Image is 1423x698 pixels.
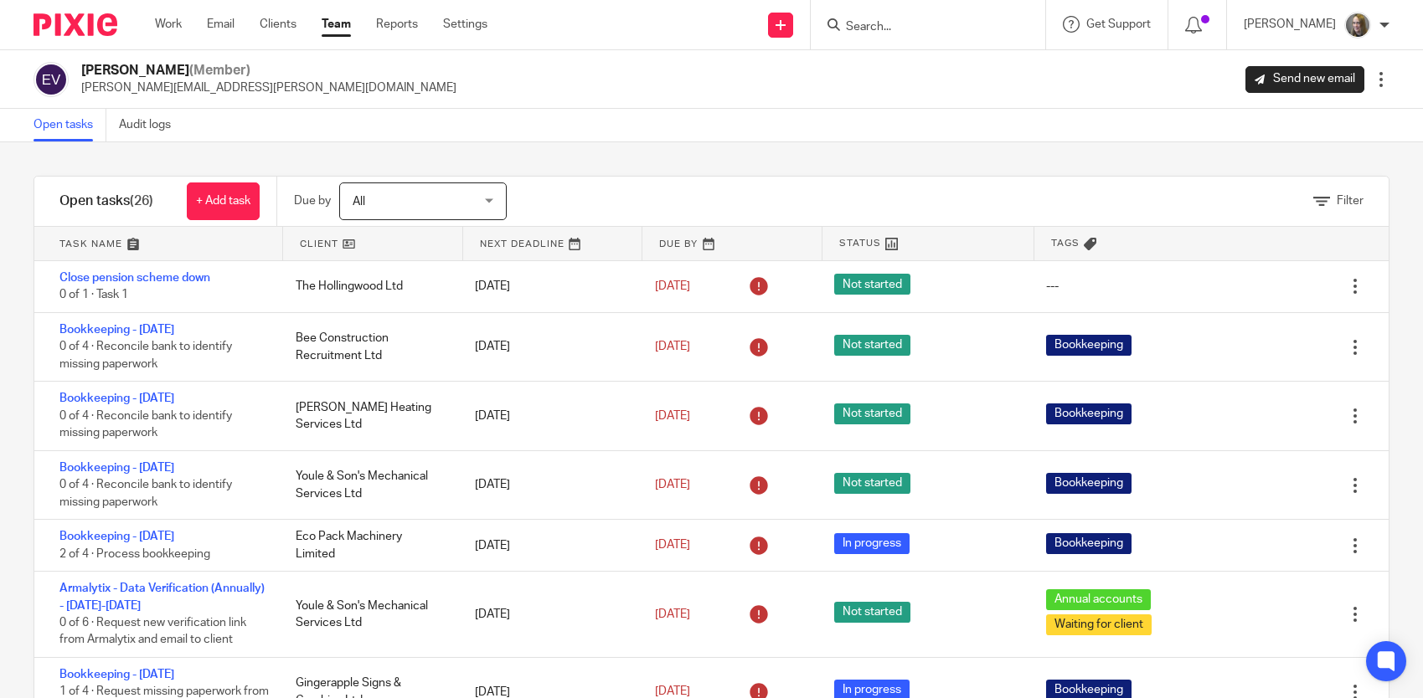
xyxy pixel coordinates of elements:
span: 0 of 1 · Task 1 [59,290,128,301]
span: [DATE] [655,410,690,422]
span: 0 of 4 · Reconcile bank to identify missing paperwork [59,479,232,508]
span: Annual accounts [1046,589,1151,610]
p: [PERSON_NAME][EMAIL_ADDRESS][PERSON_NAME][DOMAIN_NAME] [81,80,456,96]
a: Reports [376,16,418,33]
h2: [PERSON_NAME] [81,62,456,80]
span: Bookkeeping [1046,335,1132,356]
span: All [353,196,365,208]
span: Not started [834,602,910,623]
span: Filter [1337,195,1364,207]
span: [DATE] [655,280,690,292]
span: [DATE] [655,608,690,620]
span: Bookkeeping [1046,403,1132,424]
a: Email [207,16,235,33]
a: Bookkeeping - [DATE] [59,324,174,336]
p: Due by [294,192,331,209]
span: Get Support [1086,18,1151,30]
div: Youle & Son's Mechanical Services Ltd [279,589,458,640]
span: Not started [834,403,910,424]
span: Not started [834,335,910,356]
a: Bookkeeping - [DATE] [59,393,174,404]
a: Work [155,16,182,33]
span: 2 of 4 · Process bookkeeping [59,548,210,560]
span: [DATE] [655,341,690,352]
input: Search [844,20,995,35]
span: Bookkeeping [1046,473,1132,494]
div: Youle & Son's Mechanical Services Ltd [279,459,458,511]
div: [DATE] [458,468,637,501]
img: Emma%201.jpg [1344,12,1371,38]
a: Bookkeeping - [DATE] [59,531,174,542]
a: Bookkeeping - [DATE] [59,462,174,474]
span: Status [839,236,881,250]
a: Clients [260,16,296,33]
p: [PERSON_NAME] [1244,16,1336,33]
a: + Add task [187,182,260,220]
h1: Open tasks [59,192,153,210]
a: Team [322,16,351,33]
a: Bookkeeping - [DATE] [59,669,174,680]
div: [DATE] [458,330,637,363]
div: [DATE] [458,598,637,631]
div: Bee Construction Recruitment Ltd [279,321,458,372]
span: Tags [1051,236,1080,250]
span: 0 of 6 · Request new verification link from Armalytix and email to client [59,617,246,646]
div: --- [1046,278,1059,295]
span: [DATE] [655,479,690,490]
div: [DATE] [458,399,637,433]
div: Eco Pack Machinery Limited [279,520,458,571]
span: 0 of 4 · Reconcile bank to identify missing paperwork [59,410,232,439]
span: Not started [834,473,910,494]
span: 0 of 4 · Reconcile bank to identify missing paperwork [59,341,232,370]
div: The Hollingwood Ltd [279,269,458,303]
span: [DATE] [655,540,690,552]
span: Bookkeeping [1046,533,1132,554]
div: [PERSON_NAME] Heating Services Ltd [279,391,458,442]
a: Send new email [1245,66,1364,93]
span: (26) [130,194,153,208]
div: [DATE] [458,529,637,562]
a: Settings [443,16,487,33]
a: Armalytix - Data Verification (Annually) - [DATE]-[DATE] [59,583,265,611]
span: (Member) [189,64,250,77]
span: [DATE] [655,686,690,698]
span: In progress [834,533,910,554]
div: [DATE] [458,269,637,303]
a: Open tasks [34,109,106,141]
span: Not started [834,274,910,295]
a: Close pension scheme down [59,272,210,284]
img: svg%3E [34,62,69,97]
img: Pixie [34,13,117,36]
span: Waiting for client [1046,614,1152,635]
a: Audit logs [119,109,183,141]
